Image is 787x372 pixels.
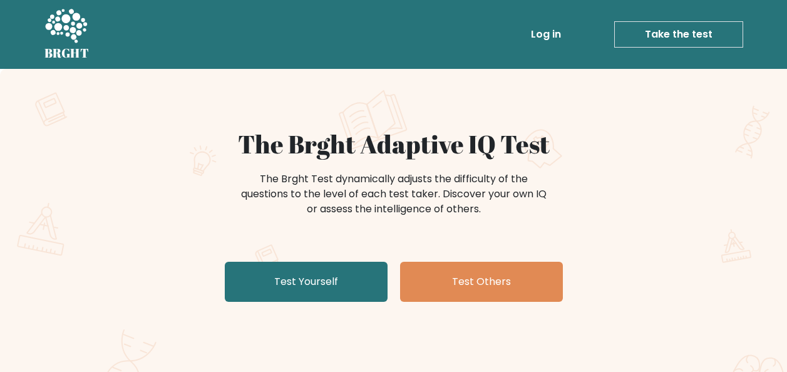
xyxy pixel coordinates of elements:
a: Log in [526,22,566,47]
a: Test Others [400,262,563,302]
div: The Brght Test dynamically adjusts the difficulty of the questions to the level of each test take... [237,172,550,217]
h5: BRGHT [44,46,90,61]
a: BRGHT [44,5,90,64]
h1: The Brght Adaptive IQ Test [88,129,699,159]
a: Test Yourself [225,262,388,302]
a: Take the test [614,21,743,48]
